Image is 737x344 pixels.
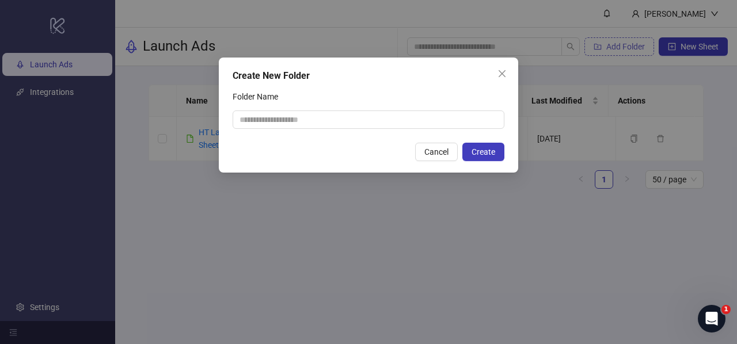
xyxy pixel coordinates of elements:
div: Create New Folder [233,69,504,83]
span: Create [472,147,495,156]
button: Create [462,143,504,161]
button: Cancel [415,143,458,161]
button: Close [493,64,511,83]
iframe: Intercom live chat [698,305,725,332]
span: Cancel [424,147,449,156]
span: 1 [721,305,731,314]
input: Folder Name [233,110,504,129]
label: Folder Name [233,87,286,106]
span: close [497,69,507,78]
